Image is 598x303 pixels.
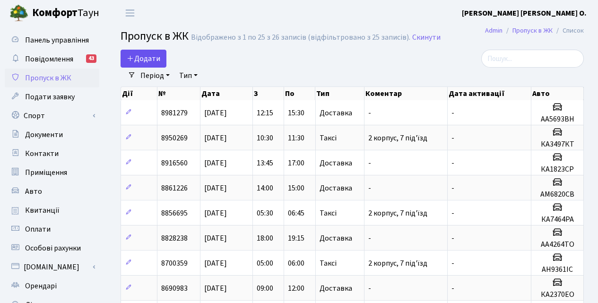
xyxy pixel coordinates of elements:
[288,183,304,193] span: 15:00
[25,92,75,102] span: Подати заявку
[320,234,352,242] span: Доставка
[451,233,454,243] span: -
[161,133,188,143] span: 8950269
[204,108,227,118] span: [DATE]
[5,239,99,258] a: Особові рахунки
[25,35,89,45] span: Панель управління
[320,184,352,192] span: Доставка
[364,87,448,100] th: Коментар
[25,167,67,178] span: Приміщення
[512,26,553,35] a: Пропуск в ЖК
[531,87,584,100] th: Авто
[315,87,364,100] th: Тип
[553,26,584,36] li: Список
[535,140,580,149] h5: КА3497КТ
[288,133,304,143] span: 11:30
[451,258,454,268] span: -
[368,108,371,118] span: -
[25,224,51,234] span: Оплати
[5,50,99,69] a: Повідомлення43
[471,21,598,41] nav: breadcrumb
[161,108,188,118] span: 8981279
[200,87,253,100] th: Дата
[204,258,227,268] span: [DATE]
[127,53,160,64] span: Додати
[257,233,273,243] span: 18:00
[284,87,315,100] th: По
[161,233,188,243] span: 8828238
[412,33,441,42] a: Скинути
[448,87,532,100] th: Дата активації
[485,26,503,35] a: Admin
[25,186,42,197] span: Авто
[121,28,189,44] span: Пропуск в ЖК
[5,69,99,87] a: Пропуск в ЖК
[121,87,157,100] th: Дії
[25,243,81,253] span: Особові рахунки
[320,209,337,217] span: Таксі
[462,8,587,19] a: [PERSON_NAME] [PERSON_NAME] О.
[535,215,580,224] h5: КА7464РА
[288,108,304,118] span: 15:30
[320,109,352,117] span: Доставка
[25,205,60,216] span: Квитанції
[175,68,201,84] a: Тип
[253,87,284,100] th: З
[161,208,188,218] span: 8856695
[451,183,454,193] span: -
[25,148,59,159] span: Контакти
[204,233,227,243] span: [DATE]
[368,133,427,143] span: 2 корпус, 7 під'їзд
[451,133,454,143] span: -
[257,108,273,118] span: 12:15
[535,165,580,174] h5: КА1823СР
[5,258,99,277] a: [DOMAIN_NAME]
[257,133,273,143] span: 10:30
[257,158,273,168] span: 13:45
[25,54,73,64] span: Повідомлення
[535,265,580,274] h5: АН9361ІС
[25,281,57,291] span: Орендарі
[288,258,304,268] span: 06:00
[368,158,371,168] span: -
[161,158,188,168] span: 8916560
[288,233,304,243] span: 19:15
[462,8,587,18] b: [PERSON_NAME] [PERSON_NAME] О.
[121,50,166,68] a: Додати
[5,163,99,182] a: Приміщення
[320,285,352,292] span: Доставка
[320,134,337,142] span: Таксі
[5,106,99,125] a: Спорт
[368,258,427,268] span: 2 корпус, 7 під'їзд
[368,208,427,218] span: 2 корпус, 7 під'їзд
[5,31,99,50] a: Панель управління
[5,277,99,295] a: Орендарі
[368,233,371,243] span: -
[86,54,96,63] div: 43
[451,108,454,118] span: -
[5,182,99,201] a: Авто
[5,220,99,239] a: Оплати
[451,283,454,294] span: -
[481,50,584,68] input: Пошук...
[118,5,142,21] button: Переключити навігацію
[9,4,28,23] img: logo.png
[535,240,580,249] h5: AA4264TO
[191,33,410,42] div: Відображено з 1 по 25 з 26 записів (відфільтровано з 25 записів).
[32,5,78,20] b: Комфорт
[257,283,273,294] span: 09:00
[288,283,304,294] span: 12:00
[320,260,337,267] span: Таксі
[161,183,188,193] span: 8861226
[5,125,99,144] a: Документи
[368,183,371,193] span: -
[5,144,99,163] a: Контакти
[535,115,580,124] h5: АА5693ВН
[257,258,273,268] span: 05:00
[451,158,454,168] span: -
[157,87,200,100] th: №
[204,133,227,143] span: [DATE]
[535,290,580,299] h5: КА2370ЕО
[137,68,173,84] a: Період
[257,208,273,218] span: 05:30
